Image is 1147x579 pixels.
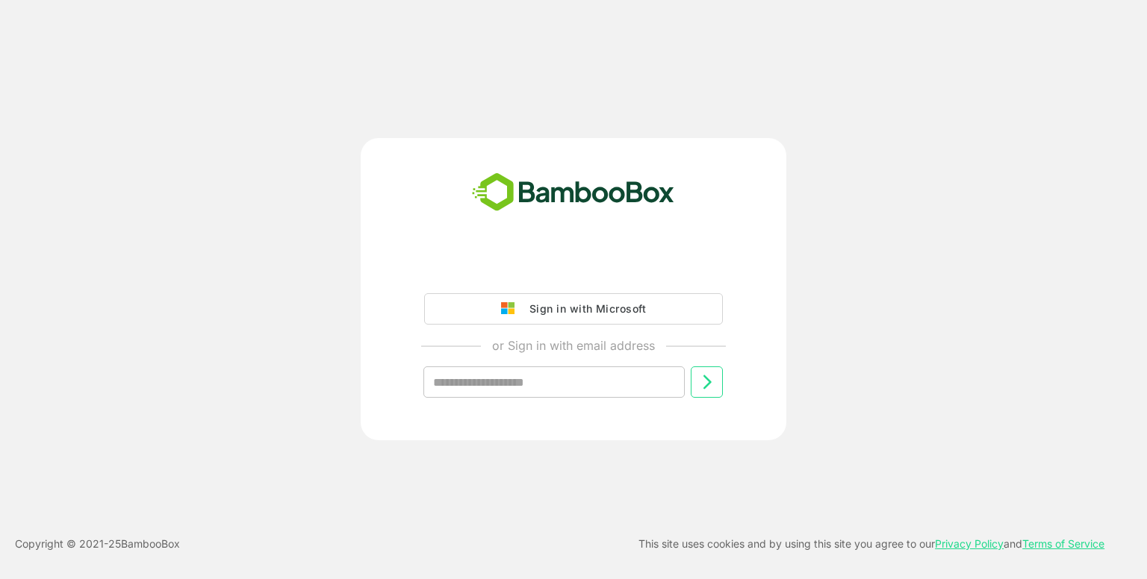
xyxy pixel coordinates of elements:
[424,293,723,325] button: Sign in with Microsoft
[501,302,522,316] img: google
[417,251,730,284] iframe: Sign in with Google Button
[935,537,1004,550] a: Privacy Policy
[492,337,655,354] p: or Sign in with email address
[638,535,1104,553] p: This site uses cookies and by using this site you agree to our and
[464,168,683,217] img: bamboobox
[1022,537,1104,550] a: Terms of Service
[15,535,180,553] p: Copyright © 2021- 25 BambooBox
[522,299,646,319] div: Sign in with Microsoft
